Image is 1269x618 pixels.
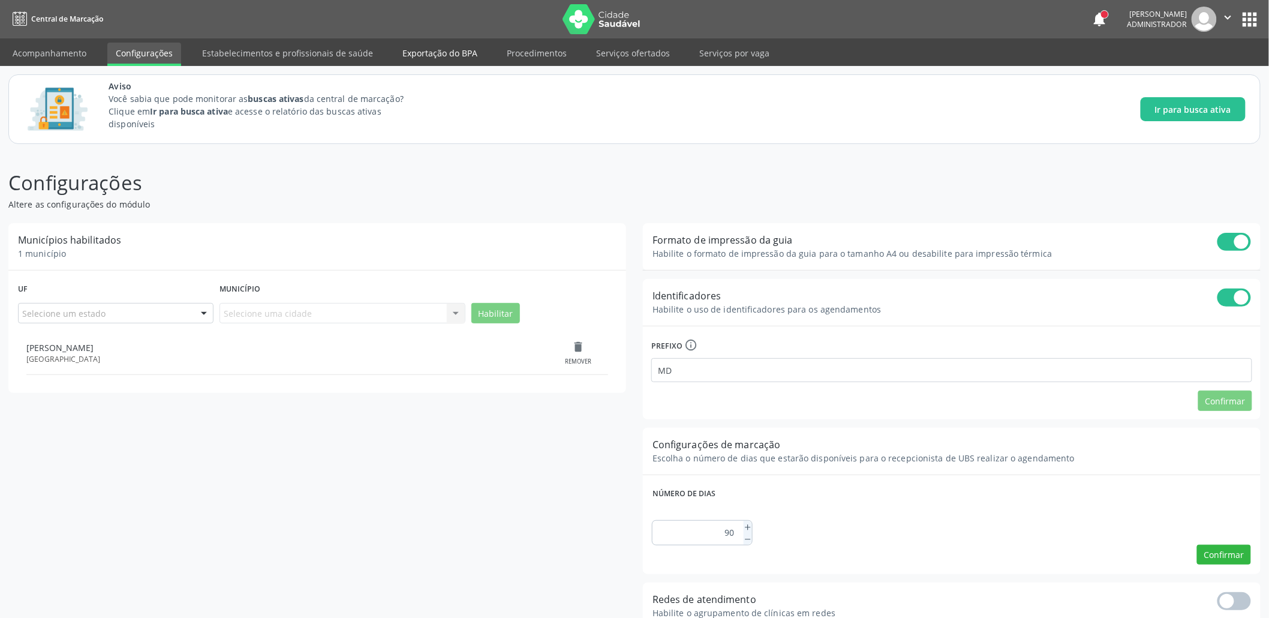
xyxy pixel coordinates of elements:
[8,198,885,211] p: Altere as configurações do módulo
[107,43,181,66] a: Configurações
[652,593,756,606] span: Redes de atendimento
[8,168,885,198] p: Configurações
[1198,391,1252,411] button: Confirmar
[652,233,793,247] span: Formato de impressão da guia
[18,248,66,259] span: 1 município
[565,358,591,366] div: Remover
[652,289,721,302] span: Identificadores
[1127,9,1187,19] div: [PERSON_NAME]
[109,92,426,130] p: Você sabia que pode monitorar as da central de marcação? Clique em e acesse o relatório das busca...
[651,358,1252,382] input: Informe o prefixo que deseja utilizar
[1217,7,1240,32] button: 
[4,43,95,64] a: Acompanhamento
[31,14,103,24] span: Central de Marcação
[26,341,548,354] div: [PERSON_NAME]
[1240,9,1261,30] button: apps
[588,43,678,64] a: Serviços ofertados
[652,304,881,315] span: Habilite o uso de identificadores para os agendamentos
[498,43,575,64] a: Procedimentos
[1192,7,1217,32] img: img
[26,354,548,364] div: [GEOGRAPHIC_DATA]
[1091,11,1108,28] button: notifications
[23,82,92,136] img: Imagem de CalloutCard
[652,452,1075,464] span: Escolha o número de dias que estarão disponíveis para o recepcionista de UBS realizar o agendamento
[1155,103,1231,116] span: Ir para busca ativa
[652,248,1052,259] span: Habilite o formato de impressão da guia para o tamanho A4 ou desabilite para impressão térmica
[651,335,1252,359] label: Prefixo
[685,338,698,352] i: info_outline
[219,280,260,299] label: Município
[572,340,585,353] i: delete
[248,93,303,104] strong: buscas ativas
[22,307,106,320] span: Selecione um estado
[394,43,486,64] a: Exportação do BPA
[194,43,381,64] a: Estabelecimentos e profissionais de saúde
[1141,97,1246,121] button: Ir para busca ativa
[471,303,520,323] button: Habilitar
[18,280,28,299] label: Uf
[1197,545,1251,565] button: Confirmar
[109,80,426,92] span: Aviso
[652,438,781,451] span: Configurações de marcação
[685,338,698,355] div: Prefixo a ser utilizado juntamente com os identificadores de agendamento. Após ser definido, não ...
[691,43,778,64] a: Serviços por vaga
[1127,19,1187,29] span: Administrador
[1222,11,1235,24] i: 
[8,9,103,29] a: Central de Marcação
[150,106,228,117] strong: Ir para busca ativa
[18,233,121,247] span: Municípios habilitados
[652,485,1251,503] label: Número de dias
